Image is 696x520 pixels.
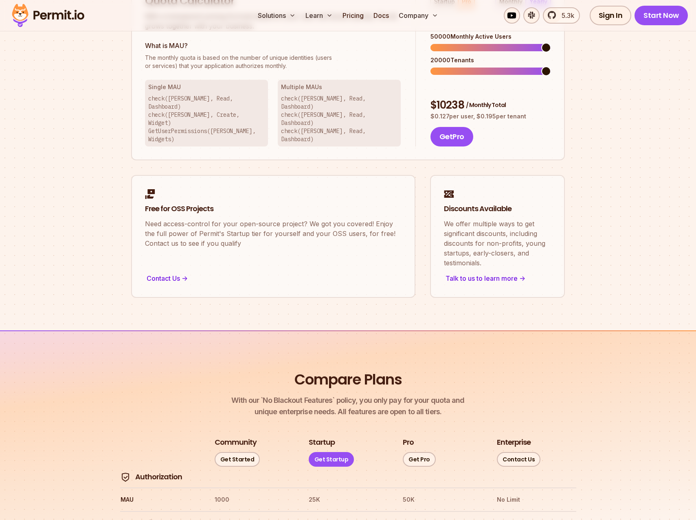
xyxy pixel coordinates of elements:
[255,7,299,24] button: Solutions
[145,54,401,62] span: The monthly quota is based on the number of unique identities (users
[519,273,525,283] span: ->
[215,437,257,448] h3: Community
[430,112,551,120] p: $ 0.127 per user, $ 0.195 per tenant
[281,94,397,143] p: check([PERSON_NAME], Read, Dashboard) check([PERSON_NAME], Read, Dashboard) check([PERSON_NAME], ...
[145,54,401,70] p: or services) that your application authorizes monthly.
[145,204,402,214] h2: Free for OSS Projects
[294,369,402,390] h2: Compare Plans
[309,437,335,448] h3: Startup
[444,219,551,268] p: We offer multiple ways to get significant discounts, including discounts for non-profits, young s...
[8,2,88,29] img: Permit logo
[430,33,551,41] div: 50000 Monthly Active Users
[131,175,415,298] a: Free for OSS ProjectsNeed access-control for your open-source project? We got you covered! Enjoy ...
[403,437,414,448] h3: Pro
[395,7,441,24] button: Company
[590,6,632,25] a: Sign In
[231,395,464,406] span: With our `No Blackout Features` policy, you only pay for your quota and
[466,101,506,109] span: / Monthly Total
[497,452,540,467] a: Contact Us
[557,11,574,20] span: 5.3k
[215,452,260,467] a: Get Started
[497,437,531,448] h3: Enterprise
[302,7,336,24] button: Learn
[148,94,265,143] p: check([PERSON_NAME], Read, Dashboard) check([PERSON_NAME], Create, Widget) GetUserPermissions([PE...
[430,56,551,64] div: 20000 Tenants
[496,493,576,506] th: No Limit
[370,7,392,24] a: Docs
[214,493,294,506] th: 1000
[309,452,354,467] a: Get Startup
[120,493,200,506] th: MAU
[403,452,436,467] a: Get Pro
[182,273,188,283] span: ->
[145,219,402,248] p: Need access-control for your open-source project? We got you covered! Enjoy the full power of Per...
[231,395,464,417] p: unique enterprise needs. All features are open to all tiers.
[430,98,551,113] div: $ 10238
[543,7,580,24] a: 5.3k
[444,273,551,284] div: Talk to us to learn more
[148,83,265,91] h3: Single MAU
[635,6,688,25] a: Start Now
[121,472,130,482] img: Authorization
[430,175,565,298] a: Discounts AvailableWe offer multiple ways to get significant discounts, including discounts for n...
[444,204,551,214] h2: Discounts Available
[135,472,182,482] h4: Authorization
[430,127,473,146] button: GetPro
[281,83,397,91] h3: Multiple MAUs
[145,41,401,50] h3: What is MAU?
[145,273,402,284] div: Contact Us
[308,493,388,506] th: 25K
[339,7,367,24] a: Pricing
[402,493,482,506] th: 50K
